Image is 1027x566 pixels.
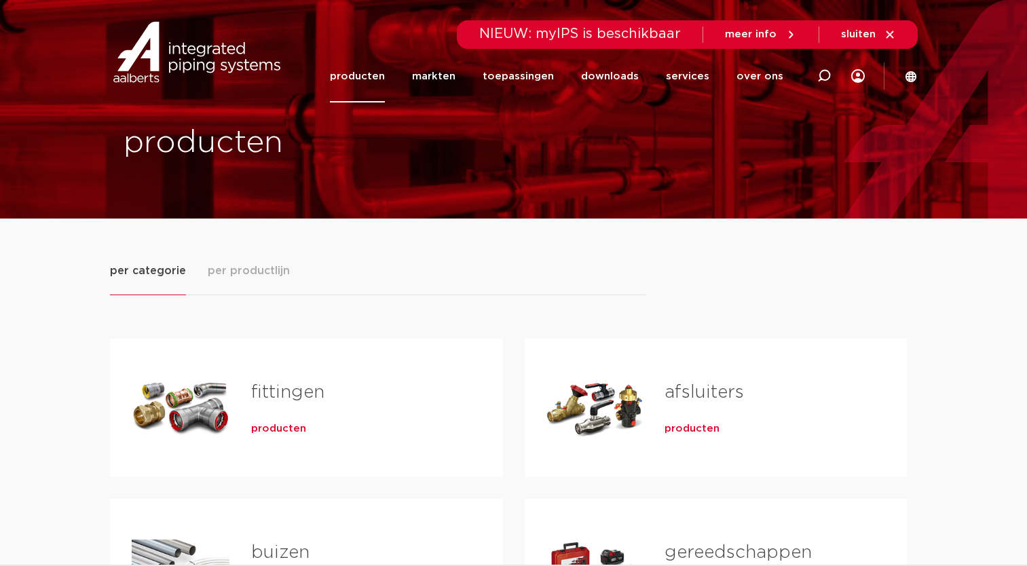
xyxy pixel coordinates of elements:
[479,27,681,41] span: NIEUW: myIPS is beschikbaar
[665,544,812,561] a: gereedschappen
[665,422,720,436] a: producten
[665,383,744,401] a: afsluiters
[208,263,290,279] span: per productlijn
[412,50,455,102] a: markten
[725,29,797,41] a: meer info
[581,50,639,102] a: downloads
[330,50,385,102] a: producten
[725,29,777,39] span: meer info
[841,29,896,41] a: sluiten
[251,422,306,436] a: producten
[251,544,310,561] a: buizen
[483,50,554,102] a: toepassingen
[736,50,783,102] a: over ons
[330,50,783,102] nav: Menu
[666,50,709,102] a: services
[124,121,507,165] h1: producten
[251,383,324,401] a: fittingen
[110,263,186,279] span: per categorie
[841,29,876,39] span: sluiten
